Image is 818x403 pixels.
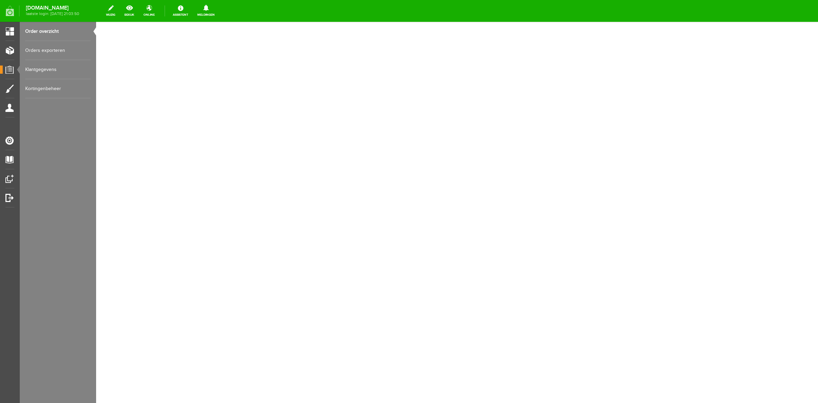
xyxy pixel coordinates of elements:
a: wijzig [102,3,119,18]
a: Order overzicht [25,22,91,41]
a: bekijk [120,3,138,18]
a: Meldingen [193,3,219,18]
strong: [DOMAIN_NAME] [26,6,79,10]
a: Klantgegevens [25,60,91,79]
a: Kortingenbeheer [25,79,91,98]
a: Assistent [169,3,192,18]
span: laatste login: [DATE] 21:03:50 [26,12,79,16]
a: Orders exporteren [25,41,91,60]
a: online [139,3,159,18]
